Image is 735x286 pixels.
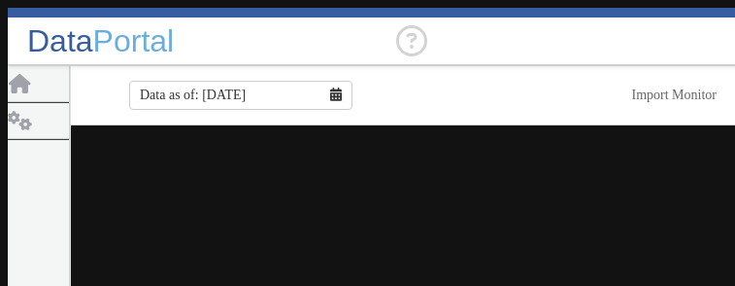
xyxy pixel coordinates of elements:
div: Help [396,25,427,56]
span: Data [27,23,93,58]
ng-select: null [427,32,718,50]
a: This is available for Darling Employees only [632,88,718,102]
span: Data as of: [DATE] [140,88,246,103]
span: Portal [93,23,175,58]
